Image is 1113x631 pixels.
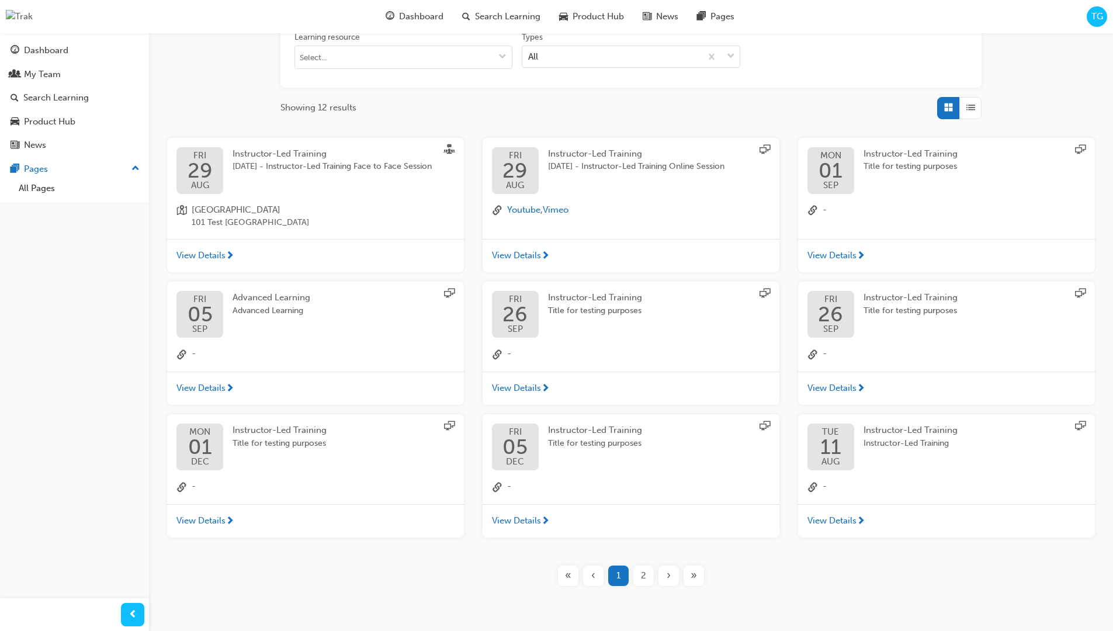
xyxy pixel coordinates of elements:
[176,382,226,395] span: View Details
[502,428,528,436] span: FRI
[857,251,865,262] span: next-icon
[294,32,360,43] div: Learning resource
[475,10,540,23] span: Search Learning
[483,239,779,273] a: View Details
[807,147,1086,194] a: MON01SEPInstructor-Led TrainingTitle for testing purposes
[616,569,620,583] span: 1
[188,151,213,160] span: FRI
[798,414,1095,538] button: TUE11AUGInstructor-Led TrainingInstructor-Led Traininglink-icon-View Details
[5,87,144,109] a: Search Learning
[176,514,226,528] span: View Details
[502,160,528,181] span: 29
[807,424,1086,470] a: TUE11AUGInstructor-Led TrainingInstructor-Led Training
[386,9,394,24] span: guage-icon
[864,292,958,303] span: Instructor-Led Training
[498,53,507,63] span: down-icon
[591,569,595,583] span: ‹
[559,9,568,24] span: car-icon
[188,295,213,304] span: FRI
[11,164,19,175] span: pages-icon
[376,5,453,29] a: guage-iconDashboard
[6,10,33,23] img: Trak
[697,9,706,24] span: pages-icon
[462,9,470,24] span: search-icon
[1091,10,1103,23] span: TG
[1075,144,1086,157] span: sessionType_ONLINE_URL-icon
[1075,288,1086,301] span: sessionType_ONLINE_URL-icon
[176,480,187,495] span: link-icon
[176,424,455,470] a: MON01DECInstructor-Led TrainingTitle for testing purposes
[606,566,631,586] button: Page 1
[820,436,841,457] span: 11
[507,203,540,217] button: Youtube
[727,49,735,64] span: down-icon
[483,282,779,405] button: FRI26SEPInstructor-Led TrainingTitle for testing purposeslink-icon-View Details
[5,134,144,156] a: News
[820,457,841,466] span: AUG
[176,347,187,362] span: link-icon
[798,138,1095,273] button: MON01SEPInstructor-Led TrainingTitle for testing purposeslink-icon-View Details
[11,140,19,151] span: news-icon
[492,382,541,395] span: View Details
[502,325,528,334] span: SEP
[192,480,196,495] span: -
[176,291,455,338] a: FRI05SEPAdvanced LearningAdvanced Learning
[798,239,1095,273] a: View Details
[176,249,226,262] span: View Details
[502,181,528,190] span: AUG
[522,32,543,43] div: Types
[226,251,234,262] span: next-icon
[760,421,770,434] span: sessionType_ONLINE_URL-icon
[188,160,213,181] span: 29
[167,414,464,538] button: MON01DECInstructor-Led TrainingTitle for testing purposeslink-icon-View Details
[543,203,568,217] button: Vimeo
[188,428,212,436] span: MON
[11,93,19,103] span: search-icon
[502,151,528,160] span: FRI
[167,138,464,273] button: FRI29AUGInstructor-Led Training[DATE] - Instructor-Led Training Face to Face Sessionlocation-icon...
[631,566,656,586] button: Page 2
[444,288,455,301] span: sessionType_ONLINE_URL-icon
[550,5,633,29] a: car-iconProduct Hub
[667,569,671,583] span: ›
[188,325,213,334] span: SEP
[24,115,75,129] div: Product Hub
[483,414,779,538] button: FRI05DECInstructor-Led TrainingTitle for testing purposeslink-icon-View Details
[556,566,581,586] button: First page
[5,158,144,180] button: Pages
[167,282,464,405] button: FRI05SEPAdvanced LearningAdvanced Learninglink-icon-View Details
[857,384,865,394] span: next-icon
[823,480,827,495] span: -
[483,504,779,538] a: View Details
[233,304,310,318] span: Advanced Learning
[864,437,958,450] span: Instructor-Led Training
[192,203,309,217] span: [GEOGRAPHIC_DATA]
[760,144,770,157] span: sessionType_ONLINE_URL-icon
[541,251,550,262] span: next-icon
[502,436,528,457] span: 05
[823,203,827,219] span: -
[818,325,843,334] span: SEP
[11,70,19,80] span: people-icon
[24,44,68,57] div: Dashboard
[167,372,464,405] a: View Details
[864,148,958,159] span: Instructor-Led Training
[5,111,144,133] a: Product Hub
[818,295,843,304] span: FRI
[807,291,1086,338] a: FRI26SEPInstructor-Led TrainingTitle for testing purposes
[492,424,770,470] a: FRI05DECInstructor-Led TrainingTitle for testing purposes
[798,282,1095,405] button: FRI26SEPInstructor-Led TrainingTitle for testing purposeslink-icon-View Details
[1075,421,1086,434] span: sessionType_ONLINE_URL-icon
[656,566,681,586] button: Next page
[507,480,511,495] span: -
[818,304,843,325] span: 26
[548,148,642,159] span: Instructor-Led Training
[502,457,528,466] span: DEC
[14,179,144,197] a: All Pages
[966,101,975,115] span: List
[807,203,818,219] span: link-icon
[492,203,502,219] span: link-icon
[507,203,568,219] span: ,
[492,249,541,262] span: View Details
[548,425,642,435] span: Instructor-Led Training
